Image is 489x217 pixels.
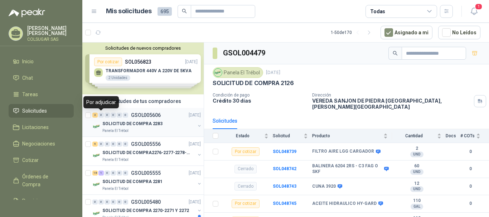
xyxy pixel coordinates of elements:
[460,148,480,155] b: 0
[9,9,45,17] img: Logo peakr
[27,26,74,36] p: [PERSON_NAME] [PERSON_NAME]
[460,166,480,172] b: 0
[392,146,441,152] b: 2
[312,98,471,110] p: VEREDA SANJON DE PIEDRA [GEOGRAPHIC_DATA] , [PERSON_NAME][GEOGRAPHIC_DATA]
[460,183,480,190] b: 0
[213,67,263,78] div: Panela El Trébol
[102,128,129,134] p: Panela El Trébol
[117,171,122,176] div: 0
[213,79,294,87] p: SOLICITUD DE COMPRA 2126
[22,156,39,164] span: Cotizar
[22,140,55,148] span: Negociaciones
[9,137,74,151] a: Negociaciones
[273,184,296,189] a: SOL048743
[392,198,441,204] b: 110
[213,98,306,104] p: Crédito 30 días
[189,170,201,177] p: [DATE]
[234,182,257,191] div: Cerrado
[9,170,74,191] a: Órdenes de Compra
[111,142,116,147] div: 0
[213,93,306,98] p: Condición de pago
[98,171,104,176] div: 1
[102,178,163,185] p: SOLICITUD DE COMPRA 2281
[92,122,101,131] img: Company Logo
[98,199,104,204] div: 0
[98,113,104,118] div: 0
[370,8,385,15] div: Todas
[102,120,163,127] p: SOLICITUD DE COMPRA 2283
[111,171,116,176] div: 0
[117,113,122,118] div: 0
[312,201,377,207] b: ACEITE HIDRAULICO HY-GARD
[213,117,237,125] div: Solicitudes
[117,142,122,147] div: 0
[85,45,201,51] button: Solicitudes de nuevos compradores
[92,180,101,189] img: Company Logo
[273,133,302,138] span: Solicitud
[232,199,260,208] div: Por cotizar
[273,166,296,171] a: SOL048742
[9,71,74,85] a: Chat
[392,181,441,187] b: 12
[82,94,204,108] div: Solicitudes de tus compradores
[9,120,74,134] a: Licitaciones
[102,186,129,192] p: Panela El Trébol
[234,165,257,173] div: Cerrado
[105,142,110,147] div: 0
[131,171,161,176] p: GSOL005555
[131,113,161,118] p: GSOL005606
[312,133,382,138] span: Producto
[158,7,172,16] span: 695
[92,151,101,160] img: Company Logo
[9,194,74,208] a: Remisiones
[189,112,201,119] p: [DATE]
[83,96,119,108] div: Por adjudicar
[312,184,336,189] b: CUNA 3920
[22,173,67,188] span: Órdenes de Compra
[105,171,110,176] div: 0
[22,197,49,205] span: Remisiones
[273,201,296,206] a: SOL048745
[102,157,129,163] p: Panela El Trébol
[22,107,47,115] span: Solicitudes
[410,186,423,192] div: UND
[438,26,480,39] button: No Leídos
[223,48,266,59] h3: GSOL004479
[22,90,38,98] span: Tareas
[131,199,161,204] p: GSOL005480
[27,37,74,41] p: COLSUGAR SAS
[214,69,222,77] img: Company Logo
[102,149,192,156] p: SOLICITUD DE COMPRA2276-2277-2278-2284-2285-
[123,142,128,147] div: 0
[232,147,260,156] div: Por cotizar
[106,6,152,16] h1: Mis solicitudes
[381,26,432,39] button: Asignado a mi
[460,129,489,143] th: # COTs
[475,3,483,10] span: 1
[223,133,263,138] span: Estado
[117,199,122,204] div: 0
[312,129,392,143] th: Producto
[22,74,33,82] span: Chat
[273,149,296,154] a: SOL048739
[92,113,98,118] div: 3
[123,199,128,204] div: 0
[102,207,189,214] p: SOLICITUD DE COMPRA 2270-2271 Y 2272
[92,199,98,204] div: 0
[111,113,116,118] div: 0
[22,123,49,131] span: Licitaciones
[92,140,202,163] a: 5 0 0 0 0 0 GSOL005556[DATE] Company LogoSOLICITUD DE COMPRA2276-2277-2278-2284-2285-Panela El Tr...
[82,43,204,94] div: Solicitudes de nuevos compradoresPor cotizarSOL056823[DATE] TRANSFORMADOR 440V A 220V DE 5KVA2 Un...
[410,152,423,157] div: UND
[273,129,312,143] th: Solicitud
[92,142,98,147] div: 5
[131,142,161,147] p: GSOL005556
[182,9,187,14] span: search
[460,133,475,138] span: # COTs
[123,113,128,118] div: 0
[312,149,374,154] b: FILTRO AIRE LGG CARGADOR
